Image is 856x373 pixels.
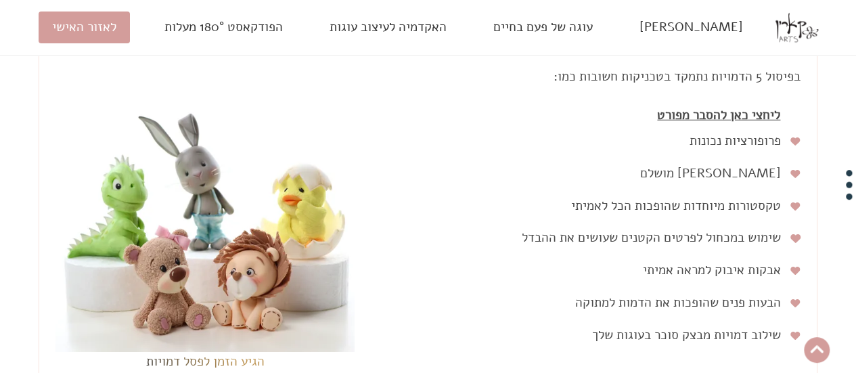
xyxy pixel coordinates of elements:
a: עוגה של פעם בחיים [480,12,606,44]
a: לאזור האישי [39,12,130,44]
a: האקדמיה לעיצוב עוגות [316,12,460,44]
p: שימוש במכחול לפרטים הקטנים שעושים את ההבדל [438,228,781,248]
p: הגיע הזמן לפסל דמויות [146,352,265,372]
p: [PERSON_NAME] מושלם [438,164,781,183]
p: הבעות פנים שהופכות את הדמות למתוקה [438,293,781,313]
a: הפודקאסט 180° מעלות [151,12,296,44]
p: בפיסול 5 הדמויות נתמקד בטכניקות חשובות כמו: [438,67,801,87]
a: [PERSON_NAME] [626,12,757,44]
img: הגיע הזמן לפסל דמויות [55,53,355,352]
img: logo [775,7,817,49]
p: טקסטורות מיוחדות שהופכות הכל לאמיתי [438,196,781,216]
a: ליחצי כאן להסבר מפורט [644,99,794,131]
p: אבקות איבוק למראה אמיתי [438,261,781,280]
p: פרופורציות נכונות [438,131,781,151]
p: שילוב דמויות מבצק סוכר בעוגות שלך [438,326,781,345]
